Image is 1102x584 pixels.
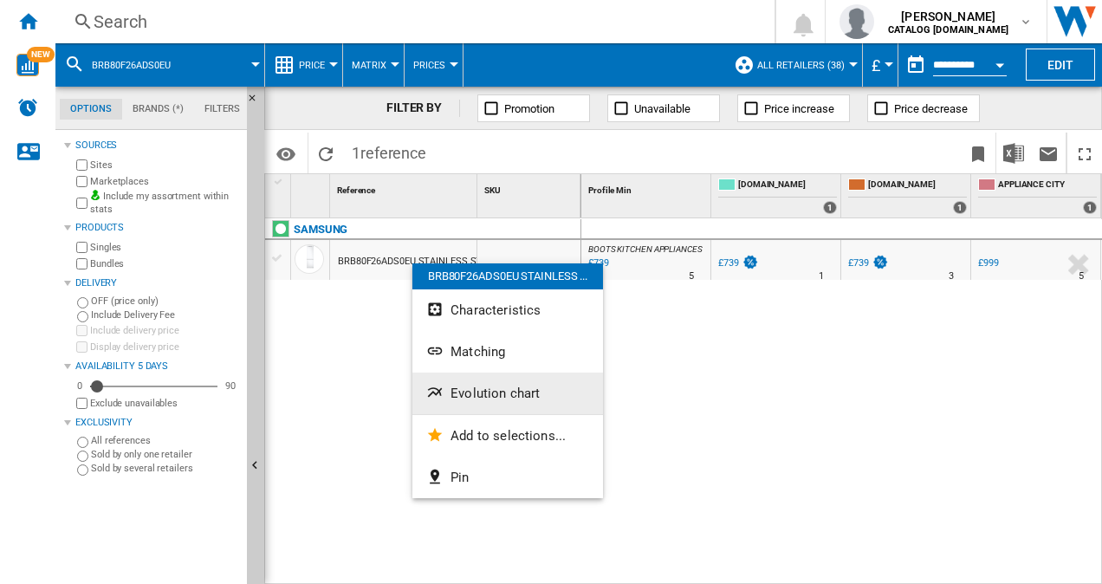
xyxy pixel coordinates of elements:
[412,331,603,373] button: Matching
[412,289,603,331] button: Characteristics
[451,344,505,360] span: Matching
[412,263,603,289] div: BRB80F26ADS0EU STAINLESS ...
[412,457,603,498] button: Pin...
[412,373,603,414] button: Evolution chart
[451,470,469,485] span: Pin
[451,302,541,318] span: Characteristics
[412,415,603,457] button: Add to selections...
[451,428,566,444] span: Add to selections...
[451,386,540,401] span: Evolution chart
